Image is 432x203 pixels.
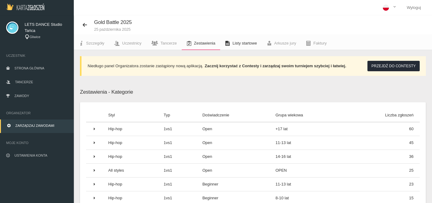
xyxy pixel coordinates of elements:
[122,41,141,45] span: Uczestnicy
[25,34,68,40] div: Gliwice
[14,154,47,157] span: Ustawienia konta
[269,178,344,191] td: 11-13 lat
[86,41,104,45] span: Szczegóły
[146,37,182,50] a: Tancerze
[196,136,269,150] td: Open
[344,122,420,136] td: 60
[102,122,157,136] td: Hip-hop
[6,110,68,116] span: Organizator
[6,21,18,34] img: svg
[25,21,68,34] span: LETS DANCE Studio Tańca
[102,108,157,122] th: Styl
[182,37,220,50] a: Zestawienia
[94,19,132,25] span: Gold Battle 2025
[157,150,196,164] td: 1vs1
[196,108,269,122] th: Doświadczenie
[269,150,344,164] td: 14-16 lat
[157,108,196,122] th: Typ
[157,178,196,191] td: 1vs1
[102,136,157,150] td: Hip-hop
[80,88,426,96] h5: Zestawienia - Kategorie
[102,178,157,191] td: Hip-hop
[196,164,269,178] td: Open
[344,150,420,164] td: 36
[220,37,262,50] a: Listy startowe
[196,178,269,191] td: Beginner
[344,164,420,178] td: 25
[269,164,344,178] td: OPEN
[196,122,269,136] td: Open
[6,53,68,59] span: Uczestnik
[157,122,196,136] td: 1vs1
[269,136,344,150] td: 11-13 lat
[344,178,420,191] td: 23
[6,3,44,10] img: Logo
[15,80,33,84] span: Tancerze
[269,108,344,122] th: Grupa wiekowa
[313,41,327,45] span: Faktury
[14,94,29,98] span: Zawody
[344,108,420,122] th: Liczba zgłoszeń
[301,37,331,50] a: Faktury
[205,64,346,68] strong: Zacznij korzystać z Contesty i zarządzaj swoim turniejem szybciej i łatwiej.
[94,27,132,31] small: 25 października 2025
[102,150,157,164] td: Hip-hop
[109,37,146,50] a: Uczestnicy
[274,41,296,45] span: Arkusze jury
[194,41,215,45] span: Zestawienia
[6,140,68,146] span: Moje konto
[367,61,420,71] button: Przejdź do Contesty
[269,122,344,136] td: +17 lat
[157,136,196,150] td: 1vs1
[15,124,54,127] span: Zarządzaj zawodami
[102,164,157,178] td: All styles
[344,136,420,150] td: 45
[88,64,203,68] span: Niedługo panel Organizatora zostanie zastąpiony nową aplikacją.
[232,41,257,45] span: Listy startowe
[14,66,44,70] span: Strona główna
[196,150,269,164] td: Open
[262,37,301,50] a: Arkusze jury
[157,164,196,178] td: 1vs1
[74,37,109,50] a: Szczegóły
[161,41,177,45] span: Tancerze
